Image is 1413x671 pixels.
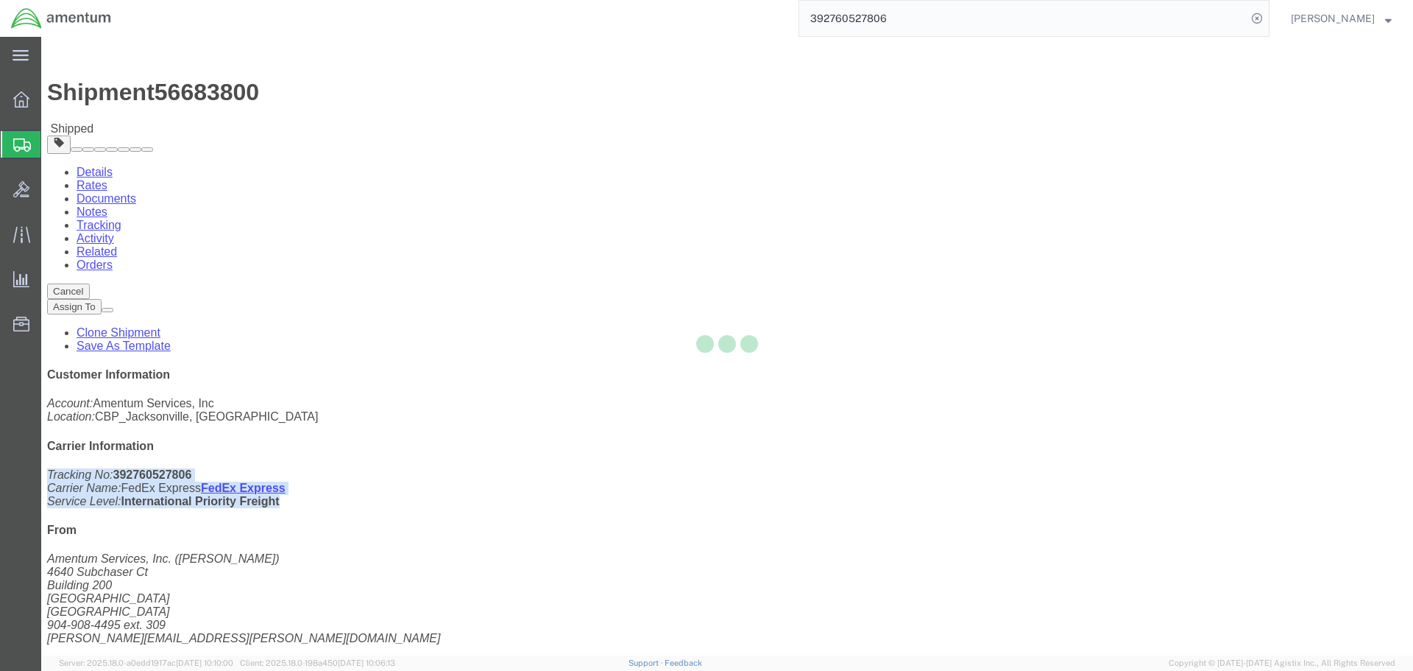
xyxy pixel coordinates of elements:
span: Client: 2025.18.0-198a450 [240,658,395,667]
button: [PERSON_NAME] [1290,10,1392,27]
input: Search for shipment number, reference number [799,1,1247,36]
a: Feedback [665,658,702,667]
a: Support [628,658,665,667]
span: Nick Riddle [1291,10,1375,27]
span: [DATE] 10:10:00 [176,658,233,667]
img: logo [10,7,112,29]
span: Server: 2025.18.0-a0edd1917ac [59,658,233,667]
span: [DATE] 10:06:13 [338,658,395,667]
span: Copyright © [DATE]-[DATE] Agistix Inc., All Rights Reserved [1169,657,1395,670]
